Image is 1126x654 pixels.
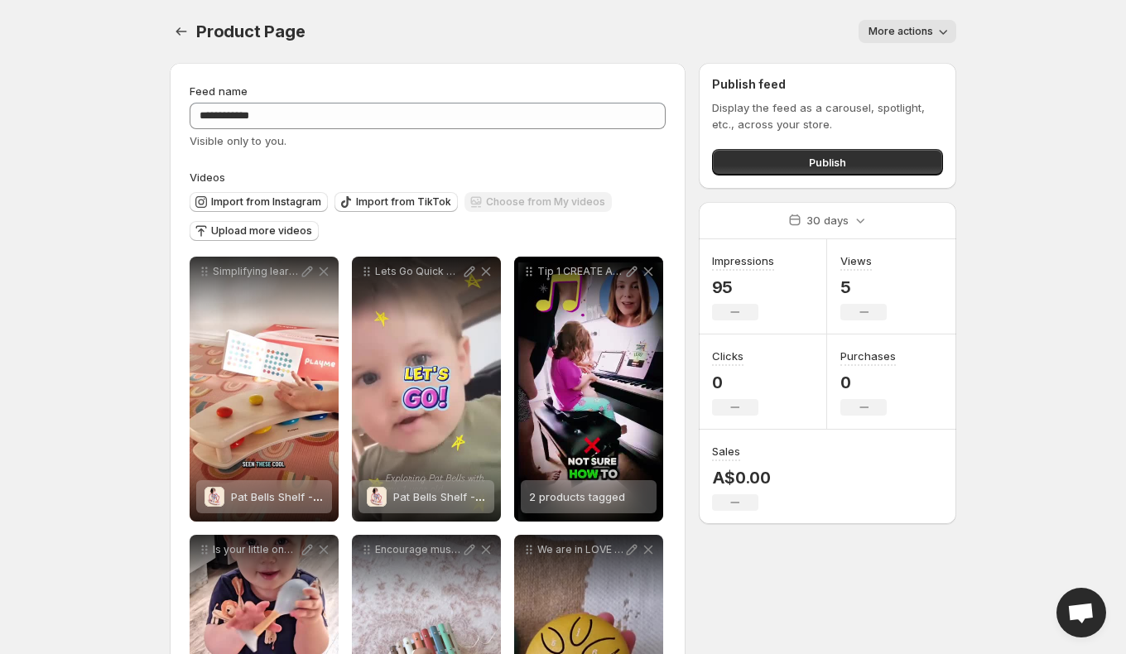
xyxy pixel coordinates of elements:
h2: Publish feed [712,76,943,93]
h3: Views [840,252,872,269]
h3: Impressions [712,252,774,269]
button: Import from Instagram [190,192,328,212]
span: Pat Bells Shelf - 5 Piece Set [393,490,537,503]
p: Simplifying learning to play kids music - [PERSON_NAME] Shelf addition [213,265,299,278]
p: Is your little one in the mouth bang drop phase [213,543,299,556]
button: More actions [859,20,956,43]
h3: Sales [712,443,740,459]
p: 0 [712,373,758,392]
h3: Clicks [712,348,743,364]
p: 95 [712,277,774,297]
button: Upload more videos [190,221,319,241]
p: Display the feed as a carousel, spotlight, etc., across your store. [712,99,943,132]
span: Feed name [190,84,248,98]
span: Product Page [196,22,306,41]
a: Open chat [1056,588,1106,637]
span: Pat Bells Shelf - 5 Piece Set [231,490,375,503]
h3: Purchases [840,348,896,364]
span: More actions [869,25,933,38]
div: Tip 1 CREATE A LOW PRESSURE ENVIRONMENT Using a prop percussion instrument or toy in this lesson ... [514,257,663,522]
span: Visible only to you. [190,134,286,147]
p: Tip 1 CREATE A LOW PRESSURE ENVIRONMENT Using a prop percussion instrument or toy in this lesson ... [537,265,623,278]
span: Import from TikTok [356,195,451,209]
span: Import from Instagram [211,195,321,209]
span: Upload more videos [211,224,312,238]
div: Lets Go Quick explore of the Pat Bells with my [DEMOGRAPHIC_DATA]Pat Bells Shelf - 5 Piece SetPat... [352,257,501,522]
img: Pat Bells Shelf - 5 Piece Set [205,487,224,507]
button: Settings [170,20,193,43]
span: Publish [809,154,846,171]
img: Pat Bells Shelf - 5 Piece Set [367,487,387,507]
p: A$0.00 [712,468,771,488]
p: 0 [840,373,896,392]
button: Publish [712,149,943,176]
p: 30 days [806,212,849,228]
div: Simplifying learning to play kids music - [PERSON_NAME] Shelf additionPat Bells Shelf - 5 Piece S... [190,257,339,522]
p: 5 [840,277,887,297]
button: Import from TikTok [334,192,458,212]
span: 2 products tagged [529,490,625,503]
span: Videos [190,171,225,184]
p: Lets Go Quick explore of the Pat Bells with my [DEMOGRAPHIC_DATA] [375,265,461,278]
p: Encourage musical play with sneakymusicstore Wooden Pull-Along Car Glockenspiel This musical toy ... [375,543,461,556]
p: We are in LOVE with our new Mini Steel Drums Launching on our site [DATE] [537,543,623,556]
